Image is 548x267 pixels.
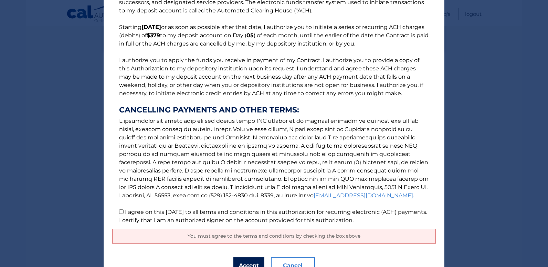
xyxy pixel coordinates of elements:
[119,209,427,224] label: I agree on this [DATE] to all terms and conditions in this authorization for recurring electronic...
[119,106,429,114] strong: CANCELLING PAYMENTS AND OTHER TERMS:
[141,24,161,30] b: [DATE]
[147,32,160,39] b: $379
[246,32,254,39] b: 05
[188,233,360,239] span: You must agree to the terms and conditions by checking the box above
[314,192,413,199] a: [EMAIL_ADDRESS][DOMAIN_NAME]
